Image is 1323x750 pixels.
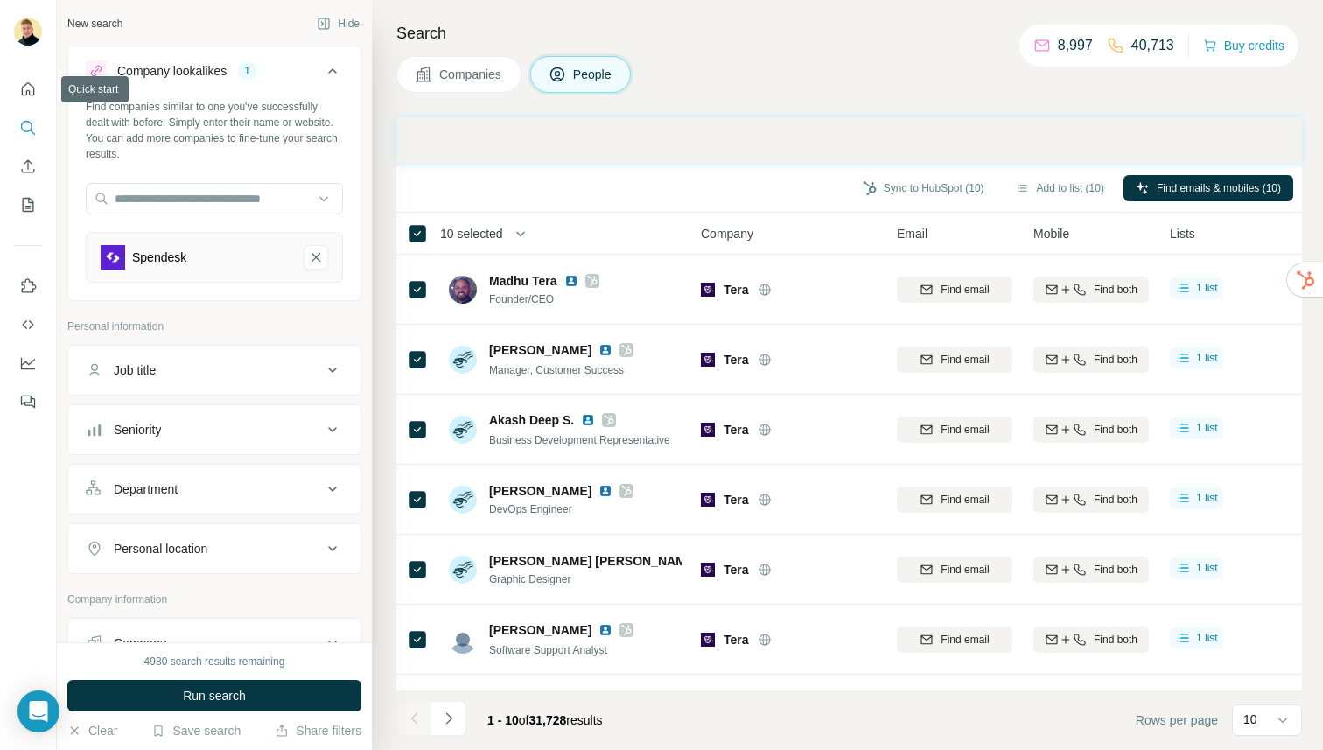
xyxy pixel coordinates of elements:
span: Tera [724,631,749,648]
button: Find both [1033,277,1149,303]
span: Find email [941,562,989,578]
img: Avatar [449,486,477,514]
span: Tera [724,351,749,368]
span: Find email [941,352,989,368]
button: Dashboard [14,347,42,379]
span: Find email [941,492,989,508]
span: Akash Deep S. [489,411,574,429]
img: Avatar [449,416,477,444]
span: results [487,713,603,727]
span: 1 list [1196,350,1218,366]
img: Logo of Tera [701,493,715,507]
iframe: Banner [396,117,1302,164]
button: Find email [897,417,1012,443]
button: Search [14,112,42,144]
span: Find both [1094,422,1137,438]
span: Find email [941,632,989,648]
img: Avatar [449,556,477,584]
button: Hide [304,11,372,37]
span: Manager, Customer Success [489,364,624,376]
img: Avatar [449,346,477,374]
button: Find emails & mobiles (10) [1123,175,1293,201]
button: Navigate to next page [431,701,466,736]
img: Avatar [449,276,477,304]
span: of [519,713,529,727]
span: People [573,66,613,83]
button: Sync to HubSpot (10) [850,175,997,201]
span: Find emails & mobiles (10) [1157,180,1281,196]
span: Find both [1094,562,1137,578]
span: 1 list [1196,420,1218,436]
span: 1 list [1196,490,1218,506]
button: Find email [897,557,1012,583]
span: Companies [439,66,503,83]
span: Find both [1094,632,1137,648]
div: Find companies similar to one you've successfully dealt with before. Simply enter their name or w... [86,99,343,162]
button: Add to list (10) [1004,175,1116,201]
span: DevOps Engineer [489,501,633,517]
button: Feedback [14,386,42,417]
span: Company [701,225,753,242]
span: Software Support Analyst [489,644,607,656]
button: Quick start [14,74,42,105]
img: Logo of Tera [701,353,715,367]
button: Find email [897,277,1012,303]
span: Graphic Designer [489,571,682,587]
h4: Search [396,21,1302,46]
span: Find email [941,422,989,438]
img: Avatar [14,18,42,46]
span: Find email [941,282,989,298]
button: My lists [14,189,42,221]
span: Tera [724,281,749,298]
img: Logo of Tera [701,423,715,437]
span: Rows per page [1136,711,1218,729]
span: [PERSON_NAME] [489,341,591,359]
button: Find email [897,627,1012,653]
button: Clear [67,722,117,739]
span: Mobile [1033,225,1069,242]
button: Find both [1033,557,1149,583]
span: Find both [1094,492,1137,508]
span: 1 list [1196,280,1218,296]
span: Find both [1094,352,1137,368]
p: 8,997 [1058,35,1093,56]
span: Run search [183,687,246,704]
p: Company information [67,592,361,607]
div: Job title [114,361,156,379]
div: New search [67,16,122,32]
button: Department [68,468,360,510]
span: Business Development Representative [489,434,670,446]
p: 40,713 [1131,35,1174,56]
button: Personal location [68,528,360,570]
p: 10 [1243,711,1257,728]
img: Avatar [449,626,477,654]
img: LinkedIn logo [598,623,612,637]
img: Logo of Tera [701,563,715,577]
button: Run search [67,680,361,711]
div: Company lookalikes [117,62,227,80]
span: Find both [1094,282,1137,298]
img: LinkedIn logo [581,413,595,427]
img: Logo of Tera [701,633,715,647]
span: Lists [1170,225,1195,242]
img: Logo of Tera [701,283,715,297]
div: 4980 search results remaining [144,654,285,669]
button: Use Surfe API [14,309,42,340]
button: Enrich CSV [14,151,42,182]
span: [PERSON_NAME] [489,482,591,500]
button: Company [68,622,360,664]
span: Tera [724,561,749,578]
button: Find both [1033,347,1149,373]
img: LinkedIn logo [598,484,612,498]
span: 1 list [1196,630,1218,646]
button: Find email [897,347,1012,373]
div: Seniority [114,421,161,438]
p: Personal information [67,319,361,334]
span: 10 selected [440,225,503,242]
div: Company [114,634,166,652]
button: Find both [1033,487,1149,513]
button: Company lookalikes1 [68,50,360,99]
img: LinkedIn logo [564,274,578,288]
button: Find both [1033,627,1149,653]
img: LinkedIn logo [598,343,612,357]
